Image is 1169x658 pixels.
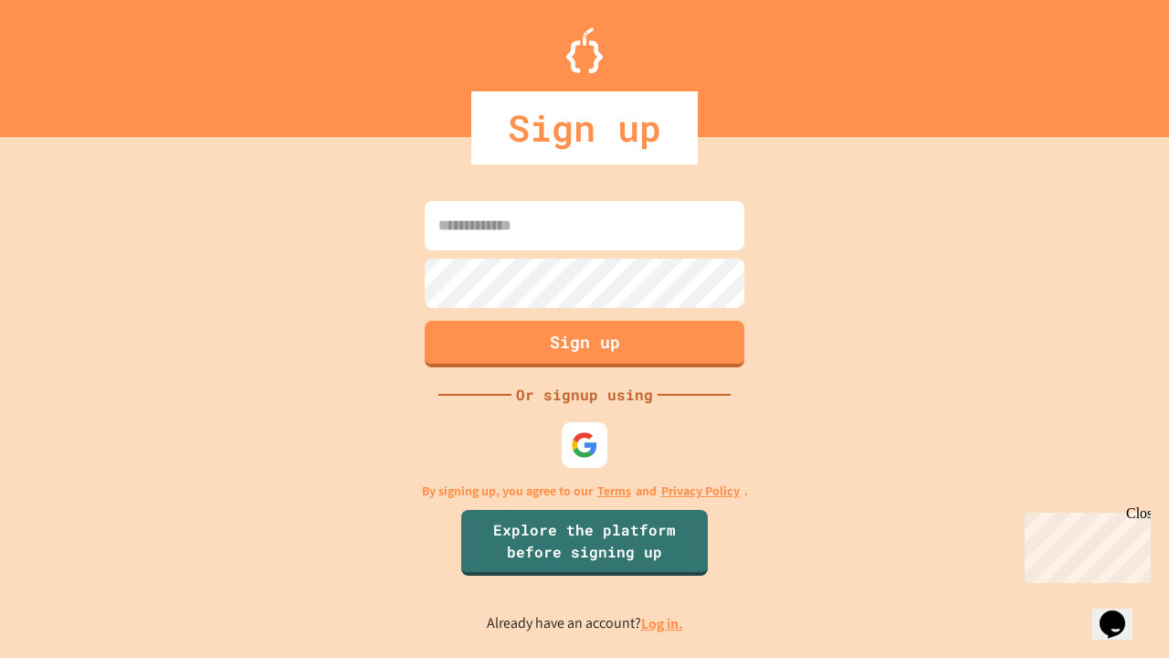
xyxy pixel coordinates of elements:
[422,482,748,501] p: By signing up, you agree to our and .
[571,431,598,459] img: google-icon.svg
[487,612,683,635] p: Already have an account?
[597,482,631,501] a: Terms
[425,321,744,367] button: Sign up
[7,7,126,116] div: Chat with us now!Close
[1017,505,1151,583] iframe: chat widget
[471,91,698,164] div: Sign up
[1092,585,1151,640] iframe: chat widget
[566,27,603,73] img: Logo.svg
[641,614,683,633] a: Log in.
[661,482,740,501] a: Privacy Policy
[461,510,708,576] a: Explore the platform before signing up
[511,384,658,406] div: Or signup using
